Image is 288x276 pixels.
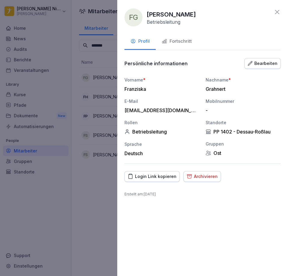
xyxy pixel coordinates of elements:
[124,8,142,26] div: FG
[124,34,156,50] button: Profil
[124,98,200,104] div: E-Mail
[128,173,176,180] div: Login Link kopieren
[206,129,281,135] div: PP 1402 - Dessau-Roßlau
[162,38,192,45] div: Fortschritt
[124,60,188,66] p: Persönliche informationen
[206,98,281,104] div: Mobilnummer
[124,192,281,197] p: Erstellt am : [DATE]
[124,141,200,147] div: Sprache
[130,38,150,45] div: Profil
[248,60,277,67] div: Bearbeiten
[124,119,200,126] div: Rollen
[206,107,278,113] div: -
[206,119,281,126] div: Standorte
[206,150,281,156] div: Ost
[124,150,200,156] div: Deutsch
[244,58,281,69] button: Bearbeiten
[206,77,281,83] div: Nachname
[147,10,196,19] p: [PERSON_NAME]
[187,173,218,180] div: Archivieren
[206,86,278,92] div: Grahnert
[183,171,221,182] button: Archivieren
[124,77,200,83] div: Vorname
[124,171,180,182] button: Login Link kopieren
[124,129,200,135] div: Betriebsleitung
[156,34,198,50] button: Fortschritt
[124,107,197,113] div: [EMAIL_ADDRESS][DOMAIN_NAME]
[124,86,197,92] div: Franziska
[206,141,281,147] div: Gruppen
[147,19,180,25] p: Betriebsleitung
